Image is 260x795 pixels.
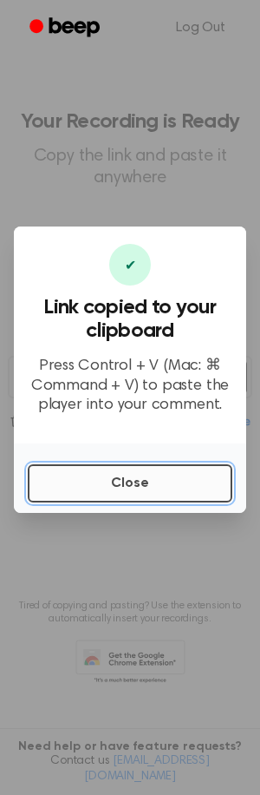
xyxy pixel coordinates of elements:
[28,357,232,416] p: Press Control + V (Mac: ⌘ Command + V) to paste the player into your comment.
[28,296,232,343] h3: Link copied to your clipboard
[17,11,115,45] a: Beep
[28,464,232,503] button: Close
[109,244,151,286] div: ✔
[159,7,243,49] a: Log Out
